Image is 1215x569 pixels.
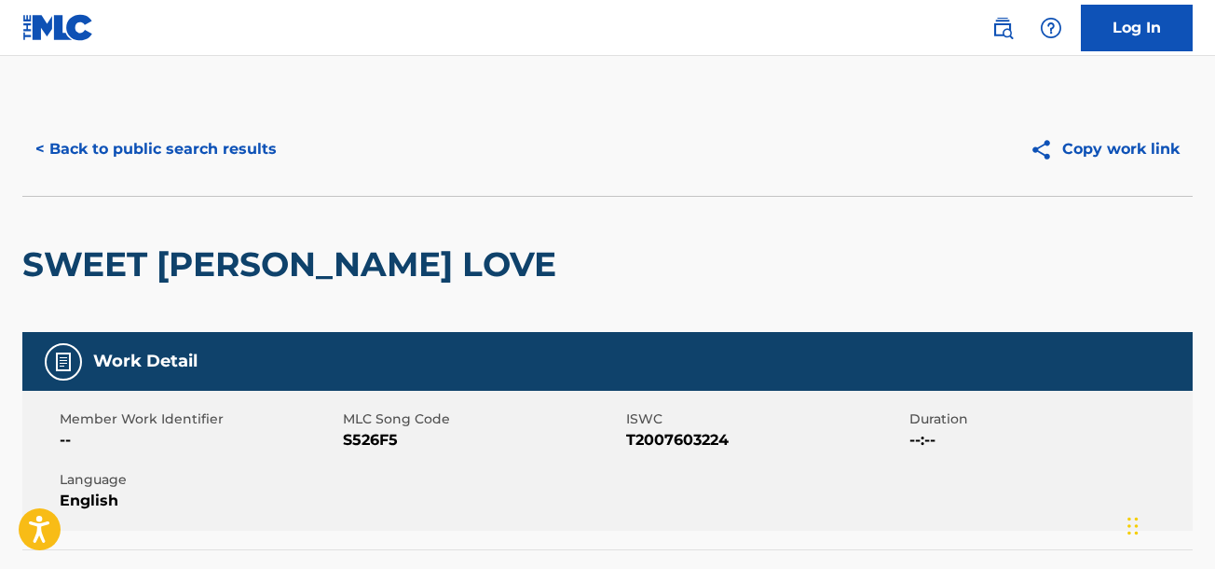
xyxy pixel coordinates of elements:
[909,409,1188,429] span: Duration
[1040,17,1062,39] img: help
[22,243,566,285] h2: SWEET [PERSON_NAME] LOVE
[343,429,621,451] span: S526F5
[60,409,338,429] span: Member Work Identifier
[22,14,94,41] img: MLC Logo
[1122,479,1215,569] iframe: Chat Widget
[60,429,338,451] span: --
[991,17,1014,39] img: search
[52,351,75,373] img: Work Detail
[1081,5,1193,51] a: Log In
[60,470,338,490] span: Language
[343,409,621,429] span: MLC Song Code
[1127,498,1139,554] div: Drag
[626,409,905,429] span: ISWC
[22,126,290,173] button: < Back to public search results
[1017,126,1193,173] button: Copy work link
[93,351,198,372] h5: Work Detail
[1032,9,1070,47] div: Help
[984,9,1021,47] a: Public Search
[626,429,905,451] span: T2007603224
[60,490,338,512] span: English
[909,429,1188,451] span: --:--
[1030,138,1062,161] img: Copy work link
